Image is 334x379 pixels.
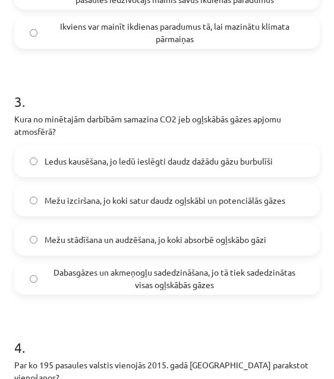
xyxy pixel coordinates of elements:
input: Ledus kausēšana, jo ledū ieslēgti daudz dažādu gāzu burbulīši [30,157,37,165]
h1: 3 . [14,72,320,109]
span: Ikviens var mainīt ikdienas paradumus tā, lai mazinātu klimata pārmaiņas [45,20,304,45]
span: Mežu izciršana, jo koki satur daudz ogļskābi un potenciālās gāzes [45,194,285,207]
p: Kura no minētajām darbībām samazina CO2 jeb ogļskābās gāzes apjomu atmosfērā? [14,113,320,138]
h1: 4 . [14,318,320,355]
input: Ikviens var mainīt ikdienas paradumus tā, lai mazinātu klimata pārmaiņas [30,29,37,37]
span: Dabasgāzes un akmeņogļu sadedzināšana, jo tā tiek sadedzinātas visas ogļskābās gāzes [45,266,304,291]
span: Ledus kausēšana, jo ledū ieslēgti daudz dažādu gāzu burbulīši [45,155,273,168]
input: Mežu izciršana, jo koki satur daudz ogļskābi un potenciālās gāzes [30,197,37,204]
input: Dabasgāzes un akmeņogļu sadedzināšana, jo tā tiek sadedzinātas visas ogļskābās gāzes [30,275,37,283]
input: Mežu stādīšana un audzēšana, jo koki absorbē ogļskābo gāzi [30,236,37,244]
span: Mežu stādīšana un audzēšana, jo koki absorbē ogļskābo gāzi [45,233,266,246]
